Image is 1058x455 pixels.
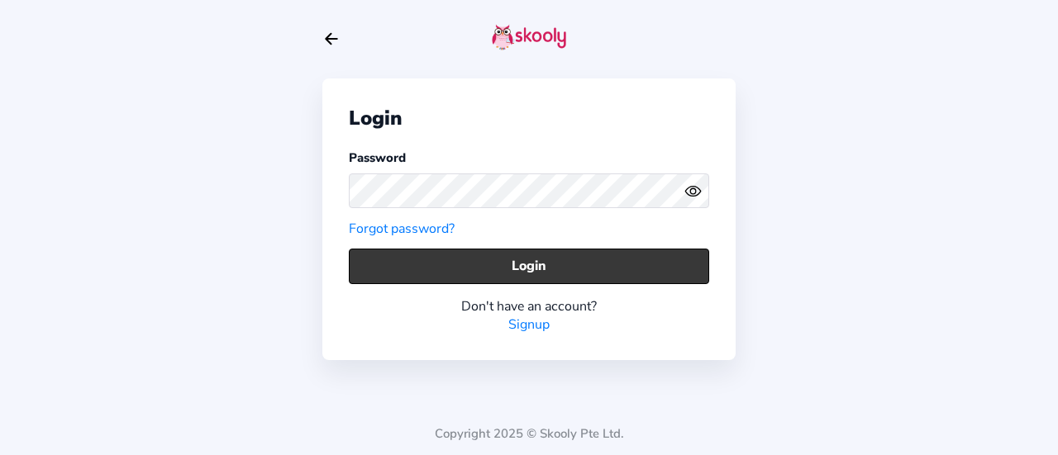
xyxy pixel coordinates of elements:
[492,24,566,50] img: skooly-logo.png
[684,182,702,200] ion-icon: eye outline
[508,315,550,334] a: Signup
[684,182,709,200] button: eye outlineeye off outline
[349,297,709,315] div: Don't have an account?
[349,149,406,166] label: Password
[349,249,709,284] button: Login
[322,30,341,48] button: arrow back outline
[349,220,455,238] a: Forgot password?
[349,105,709,131] div: Login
